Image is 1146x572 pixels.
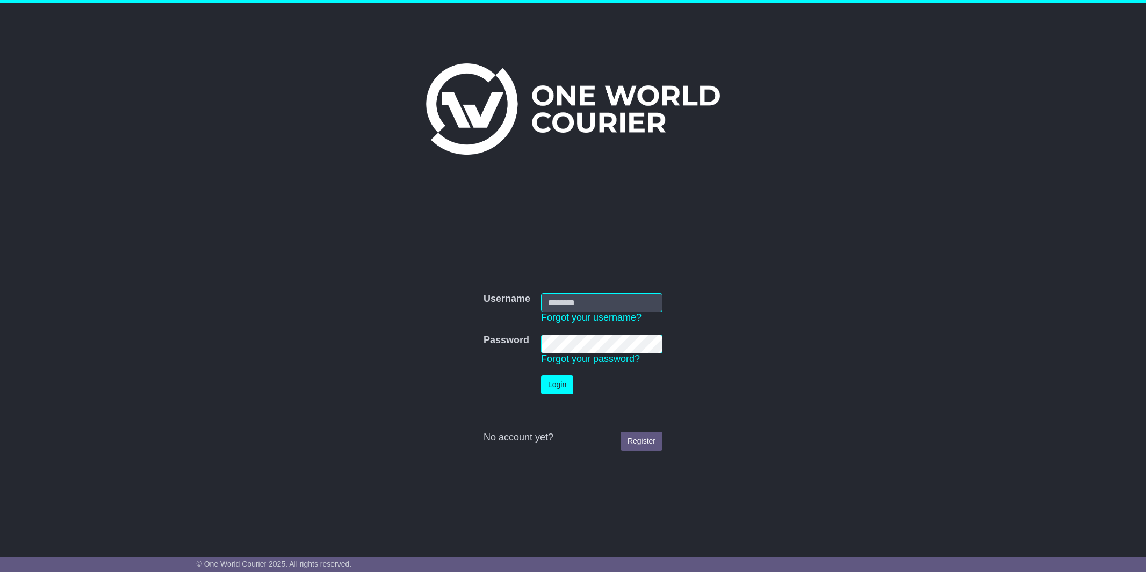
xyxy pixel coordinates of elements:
[197,560,352,568] span: © One World Courier 2025. All rights reserved.
[484,432,662,444] div: No account yet?
[426,63,719,155] img: One World
[484,335,529,346] label: Password
[541,353,640,364] a: Forgot your password?
[621,432,662,451] a: Register
[541,375,573,394] button: Login
[484,293,530,305] label: Username
[541,312,642,323] a: Forgot your username?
